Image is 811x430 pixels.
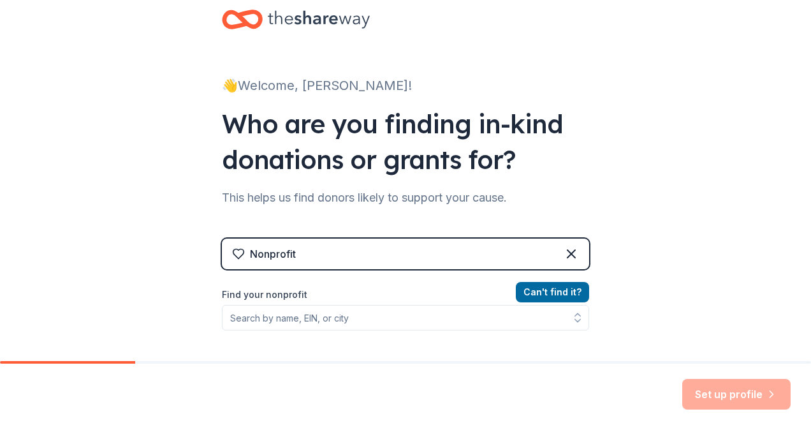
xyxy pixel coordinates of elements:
input: Search by name, EIN, or city [222,305,589,330]
div: 👋 Welcome, [PERSON_NAME]! [222,75,589,96]
label: Find your nonprofit [222,287,589,302]
div: This helps us find donors likely to support your cause. [222,188,589,208]
button: Can't find it? [516,282,589,302]
div: Who are you finding in-kind donations or grants for? [222,106,589,177]
div: Nonprofit [250,246,296,262]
